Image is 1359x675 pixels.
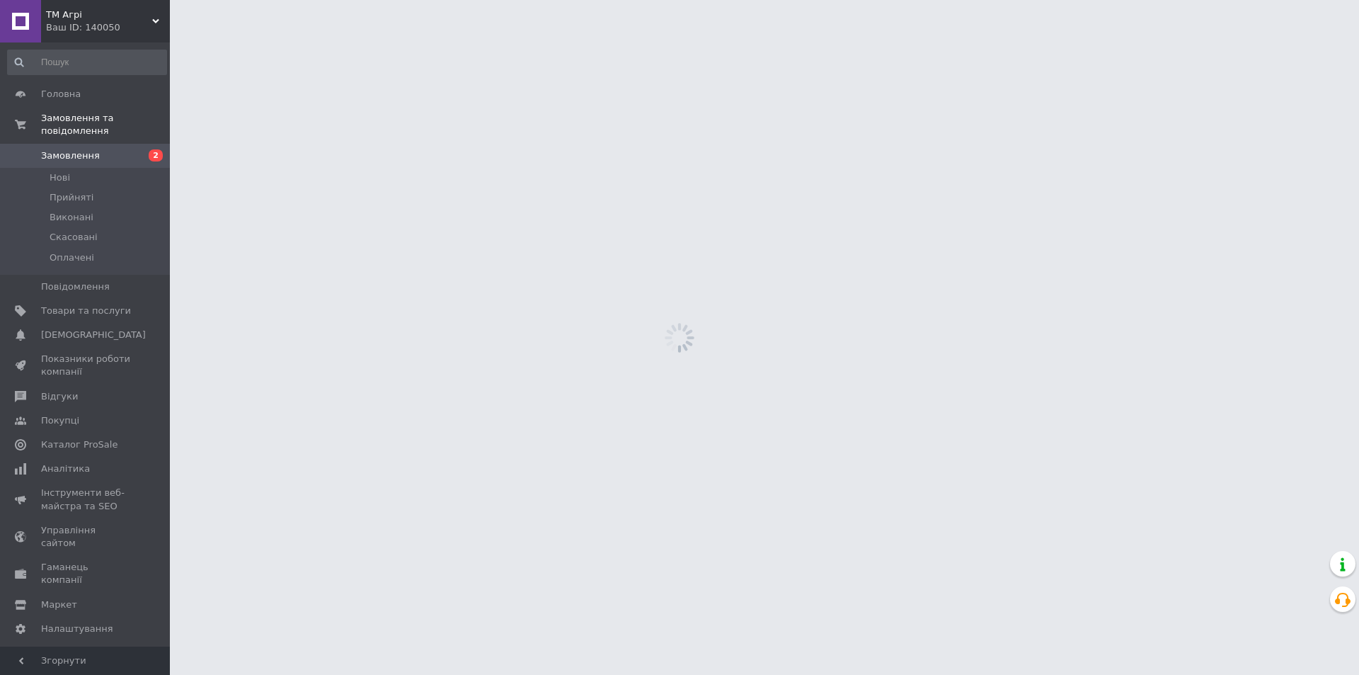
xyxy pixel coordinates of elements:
[50,251,94,264] span: Оплачені
[149,149,163,161] span: 2
[41,149,100,162] span: Замовлення
[50,211,93,224] span: Виконані
[7,50,167,75] input: Пошук
[41,280,110,293] span: Повідомлення
[41,353,131,378] span: Показники роботи компанії
[50,191,93,204] span: Прийняті
[41,329,146,341] span: [DEMOGRAPHIC_DATA]
[50,231,98,244] span: Скасовані
[41,305,131,317] span: Товари та послуги
[46,8,152,21] span: ТМ Агрі
[41,88,81,101] span: Головна
[41,561,131,586] span: Гаманець компанії
[46,21,170,34] div: Ваш ID: 140050
[41,438,117,451] span: Каталог ProSale
[41,599,77,611] span: Маркет
[41,487,131,512] span: Інструменти веб-майстра та SEO
[41,463,90,475] span: Аналітика
[41,112,170,137] span: Замовлення та повідомлення
[41,524,131,550] span: Управління сайтом
[41,414,79,427] span: Покупці
[41,390,78,403] span: Відгуки
[50,171,70,184] span: Нові
[41,623,113,635] span: Налаштування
